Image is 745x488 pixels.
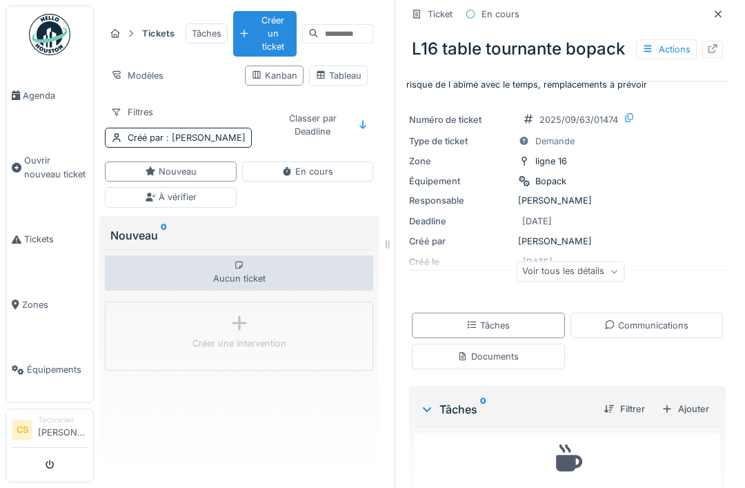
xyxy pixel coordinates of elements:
[24,154,88,180] span: Ouvrir nouveau ticket
[192,337,286,350] div: Créer une intervention
[6,338,93,403] a: Équipements
[466,319,510,332] div: Tâches
[409,235,726,248] div: [PERSON_NAME]
[161,227,167,244] sup: 0
[598,400,650,418] div: Filtrer
[233,11,297,57] div: Créer un ticket
[186,23,228,43] div: Tâches
[535,155,567,168] div: ligne 16
[251,69,297,82] div: Kanban
[516,262,624,282] div: Voir tous les détails
[110,227,368,244] div: Nouveau
[315,69,361,82] div: Tableau
[409,194,513,207] div: Responsable
[636,39,697,59] div: Actions
[12,415,88,448] a: CS Technicien[PERSON_NAME]
[535,135,575,148] div: Demande
[6,206,93,272] a: Tickets
[276,108,350,141] div: Classer par Deadline
[481,8,519,21] div: En cours
[656,400,715,418] div: Ajouter
[27,363,88,376] span: Équipements
[480,401,486,418] sup: 0
[105,102,159,122] div: Filtres
[163,133,246,143] span: : [PERSON_NAME]
[409,175,513,188] div: Équipement
[539,113,618,126] div: 2025/09/63/01474
[6,272,93,338] a: Zones
[428,8,453,21] div: Ticket
[6,63,93,128] a: Agenda
[409,155,513,168] div: Zone
[137,27,180,40] strong: Tickets
[406,31,728,67] div: L16 table tournante bopack
[409,113,513,126] div: Numéro de ticket
[535,175,566,188] div: Bopack
[6,128,93,207] a: Ouvrir nouveau ticket
[409,135,513,148] div: Type de ticket
[38,415,88,445] li: [PERSON_NAME]
[145,165,197,178] div: Nouveau
[105,255,373,291] div: Aucun ticket
[105,66,170,86] div: Modèles
[409,215,513,228] div: Deadline
[281,165,333,178] div: En cours
[522,215,552,228] div: [DATE]
[420,401,593,418] div: Tâches
[457,350,519,363] div: Documents
[145,191,197,204] div: À vérifier
[128,131,246,144] div: Créé par
[38,415,88,425] div: Technicien
[12,420,32,440] li: CS
[23,89,88,102] span: Agenda
[409,235,513,248] div: Créé par
[409,194,726,207] div: [PERSON_NAME]
[29,14,70,55] img: Badge_color-CXgf-gQk.svg
[22,298,88,311] span: Zones
[24,233,88,246] span: Tickets
[604,319,688,332] div: Communications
